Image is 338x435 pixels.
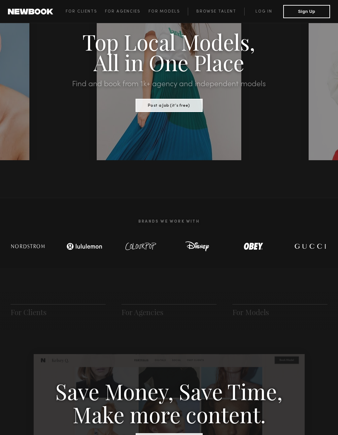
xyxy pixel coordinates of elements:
span: For Agencies [105,10,140,14]
a: For Clients [11,308,47,317]
img: logo-disney.svg [176,240,219,253]
button: Sign Up [283,5,330,18]
a: For Models [149,8,188,16]
img: logo-colour-pop.svg [119,240,162,253]
h3: Save Money, Save Time, Make more content. [55,380,283,426]
span: For Clients [66,10,97,14]
a: For Clients [66,8,105,16]
h1: Top Local Models, All in One Place [25,32,313,73]
button: Post a Job (it’s free) [135,99,202,112]
img: logo-lulu.svg [63,240,106,253]
a: For Models [232,308,269,317]
a: For Agencies [105,8,148,16]
h2: Find and book from 1k+ agency and independent models [25,81,313,89]
a: Post a Job (it’s free) [135,101,202,109]
img: logo-nordstrom.svg [7,240,50,253]
a: Browse Talent [188,8,244,16]
img: logo-gucci.svg [288,240,331,253]
a: Log in [244,8,283,16]
a: For Agencies [121,308,163,317]
img: logo-obey.svg [232,240,275,253]
span: For Models [149,10,180,14]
